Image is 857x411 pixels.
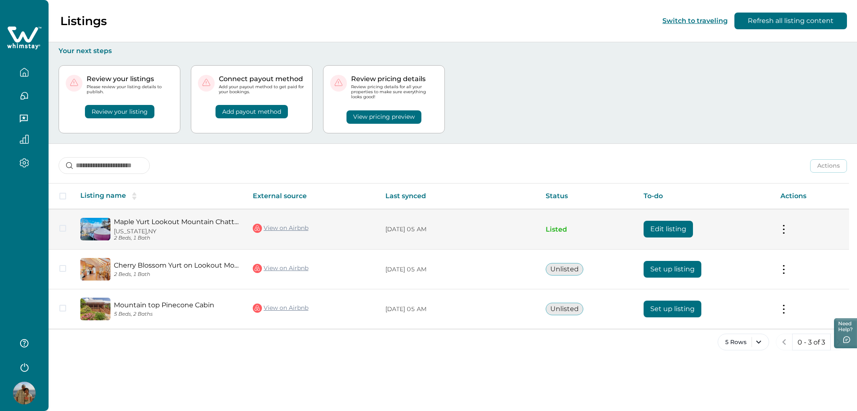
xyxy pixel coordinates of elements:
[114,311,239,317] p: 5 Beds, 2 Baths
[734,13,847,29] button: Refresh all listing content
[539,184,637,209] th: Status
[385,225,533,234] p: [DATE] 05 AM
[80,258,110,281] img: propertyImage_Cherry Blossom Yurt on Lookout Mountain
[644,301,701,317] button: Set up listing
[546,225,630,234] p: Listed
[80,298,110,320] img: propertyImage_Mountain top Pinecone Cabin
[60,14,107,28] p: Listings
[385,305,533,314] p: [DATE] 05 AM
[810,159,847,173] button: Actions
[644,221,693,237] button: Edit listing
[346,110,421,124] button: View pricing preview
[253,303,308,314] a: View on Airbnb
[219,84,305,94] p: Add your payout method to get paid for your bookings.
[114,301,239,309] a: Mountain top Pinecone Cabin
[85,105,154,118] button: Review your listing
[114,218,239,226] a: Maple Yurt Lookout Mountain Chattanooga Glamping
[114,271,239,278] p: 2 Beds, 1 Bath
[776,334,793,350] button: previous page
[637,184,773,209] th: To-do
[546,303,583,315] button: Unlisted
[216,105,288,118] button: Add payout method
[253,223,308,234] a: View on Airbnb
[114,261,239,269] a: Cherry Blossom Yurt on Lookout Mountain
[87,75,173,83] p: Review your listings
[351,75,438,83] p: Review pricing details
[798,338,825,347] p: 0 - 3 of 3
[219,75,305,83] p: Connect payout method
[830,334,847,350] button: next page
[644,261,701,278] button: Set up listing
[718,334,769,350] button: 5 Rows
[114,235,239,241] p: 2 Beds, 1 Bath
[385,265,533,274] p: [DATE] 05 AM
[774,184,849,209] th: Actions
[246,184,379,209] th: External source
[80,218,110,240] img: propertyImage_Maple Yurt Lookout Mountain Chattanooga Glamping
[74,184,246,209] th: Listing name
[792,334,831,350] button: 0 - 3 of 3
[662,17,728,25] button: Switch to traveling
[351,84,438,100] p: Review pricing details for all your properties to make sure everything looks good!
[253,263,308,274] a: View on Airbnb
[13,382,36,404] img: Whimstay Host
[546,263,583,276] button: Unlisted
[379,184,539,209] th: Last synced
[59,47,847,55] p: Your next steps
[126,192,143,200] button: sorting
[87,84,173,94] p: Please review your listing details to publish.
[114,228,239,235] p: [US_STATE], NY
